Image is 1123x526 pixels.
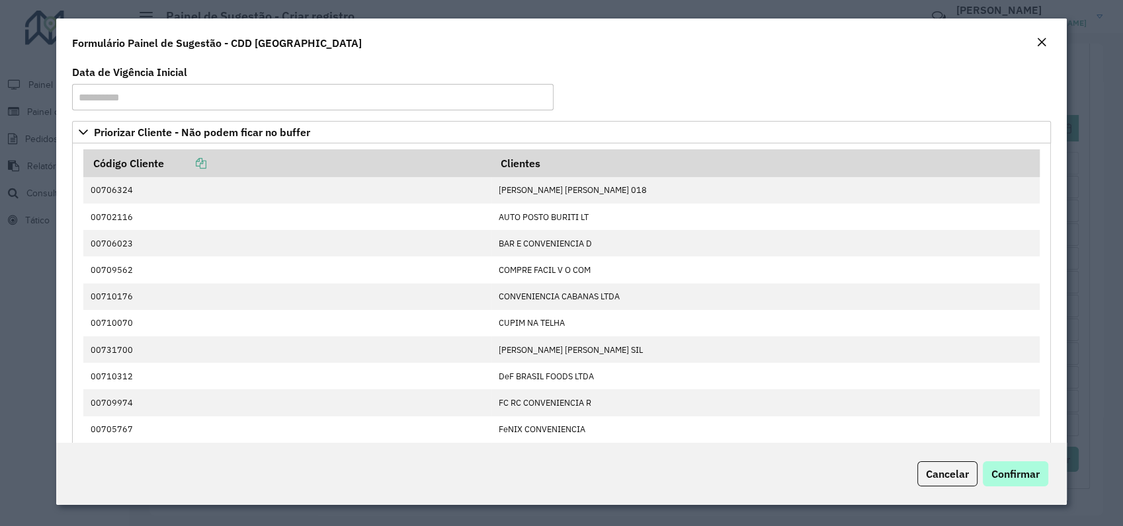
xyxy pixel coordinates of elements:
td: BAR E CONVENIENCIA D [491,230,1039,256]
td: [PERSON_NAME] [PERSON_NAME] [491,443,1039,469]
td: 00710176 [83,283,491,310]
a: Copiar [164,157,206,170]
td: DeF BRASIL FOODS LTDA [491,363,1039,389]
button: Confirmar [983,461,1048,486]
em: Fechar [1036,37,1047,48]
td: 00710312 [83,363,491,389]
th: Clientes [491,149,1039,177]
td: 00731700 [83,336,491,363]
td: CUPIM NA TELHA [491,310,1039,336]
td: FC RC CONVENIENCIA R [491,389,1039,416]
span: Cancelar [926,467,969,480]
h4: Formulário Painel de Sugestão - CDD [GEOGRAPHIC_DATA] [72,35,362,51]
td: 00709562 [83,256,491,283]
a: Priorizar Cliente - Não podem ficar no buffer [72,121,1051,143]
td: 00710070 [83,310,491,336]
td: 00706023 [83,230,491,256]
td: 00706324 [83,177,491,204]
button: Cancelar [917,461,977,486]
span: Priorizar Cliente - Não podem ficar no buffer [94,127,310,137]
label: Data de Vigência Inicial [72,64,187,80]
td: [PERSON_NAME] [PERSON_NAME] SIL [491,336,1039,363]
td: 00709974 [83,389,491,416]
th: Código Cliente [83,149,491,177]
td: FeNIX CONVENIENCIA [491,416,1039,443]
td: 00702116 [83,204,491,230]
td: CONVENIENCIA CABANAS LTDA [491,283,1039,310]
td: [PERSON_NAME] [PERSON_NAME] 018 [491,177,1039,204]
td: 00704703 [83,443,491,469]
span: Confirmar [991,467,1040,480]
td: 00705767 [83,416,491,443]
td: COMPRE FACIL V O COM [491,256,1039,283]
td: AUTO POSTO BURITI LT [491,204,1039,230]
button: Close [1032,34,1051,52]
